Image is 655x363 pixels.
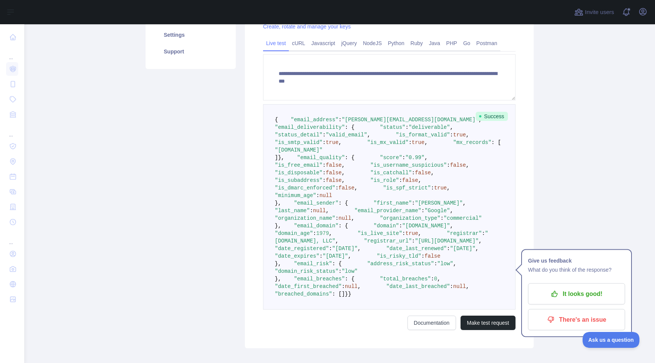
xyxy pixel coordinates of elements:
span: , [466,283,469,289]
span: : { [332,261,342,267]
span: "date_registered" [275,246,329,252]
span: , [450,124,453,130]
span: true [406,230,418,236]
a: Javascript [308,37,338,49]
span: }, [275,200,281,206]
span: , [463,200,466,206]
span: }, [275,276,281,282]
span: : { [345,155,354,161]
span: "is_catchall" [370,170,412,176]
a: Postman [473,37,500,49]
span: "date_first_breached" [275,283,342,289]
span: , [418,177,421,183]
span: false [425,253,440,259]
span: "[DATE]" [323,253,348,259]
a: Go [460,37,473,49]
span: "0.99" [406,155,425,161]
span: : [323,177,326,183]
span: "[DOMAIN_NAME]" [402,223,450,229]
span: , [354,185,357,191]
span: : [482,230,485,236]
span: false [326,177,342,183]
span: , [342,162,345,168]
span: "breached_domains" [275,291,332,297]
span: , [329,230,332,236]
span: "status" [380,124,405,130]
span: null [338,215,351,221]
span: null [313,208,326,214]
a: Create, rotate and manage your keys [263,23,351,30]
span: "is_mx_valid" [367,139,409,146]
span: , [431,170,434,176]
span: }, [275,223,281,229]
span: "[PERSON_NAME][EMAIL_ADDRESS][DOMAIN_NAME]" [342,117,478,123]
span: : [323,132,326,138]
a: Support [155,43,227,60]
span: false [326,162,342,168]
span: : { [338,200,348,206]
span: , [437,276,440,282]
span: , [338,139,342,146]
span: : [] [332,291,345,297]
span: : [323,170,326,176]
a: NodeJS [360,37,385,49]
span: true [434,185,447,191]
span: "low" [437,261,453,267]
span: Invite users [585,8,614,17]
span: : [450,132,453,138]
a: Python [385,37,407,49]
span: , [453,261,456,267]
a: Documentation [407,316,456,330]
span: "deliverable" [409,124,450,130]
span: , [326,208,329,214]
span: ] [275,155,278,161]
span: : [447,246,450,252]
span: : [412,170,415,176]
span: "date_last_breached" [386,283,450,289]
span: : [434,261,437,267]
span: : [335,185,338,191]
span: "organization_name" [275,215,335,221]
span: , [418,230,421,236]
span: "low" [342,268,357,274]
a: Ruby [407,37,426,49]
span: : [320,253,323,259]
span: : [412,200,415,206]
span: "is_format_valid" [396,132,450,138]
span: "domain_risk_status" [275,268,338,274]
div: ... [6,230,18,246]
span: , [450,223,453,229]
a: Settings [155,27,227,43]
span: "is_subaddress" [275,177,323,183]
span: , [475,246,478,252]
span: "total_breaches" [380,276,431,282]
span: "score" [380,155,402,161]
span: false [338,185,354,191]
span: "is_smtp_valid" [275,139,323,146]
span: "domain" [373,223,399,229]
div: ... [6,123,18,138]
span: : [323,139,326,146]
span: : [440,215,443,221]
span: "domain_age" [275,230,313,236]
span: : [338,268,342,274]
span: "email_sender" [294,200,338,206]
span: "date_expires" [275,253,320,259]
span: "email_provider_name" [354,208,421,214]
span: , [342,170,345,176]
span: "is_spf_strict" [383,185,431,191]
span: : { [345,276,354,282]
span: : [431,276,434,282]
span: : [316,192,319,199]
span: "is_live_site" [357,230,402,236]
span: "registrar" [447,230,482,236]
span: "registrar_url" [364,238,412,244]
span: : [ [491,139,501,146]
div: ... [6,45,18,61]
span: : [310,208,313,214]
span: false [415,170,431,176]
span: , [425,155,428,161]
span: , [348,253,351,259]
span: : [329,246,332,252]
span: : [406,124,409,130]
